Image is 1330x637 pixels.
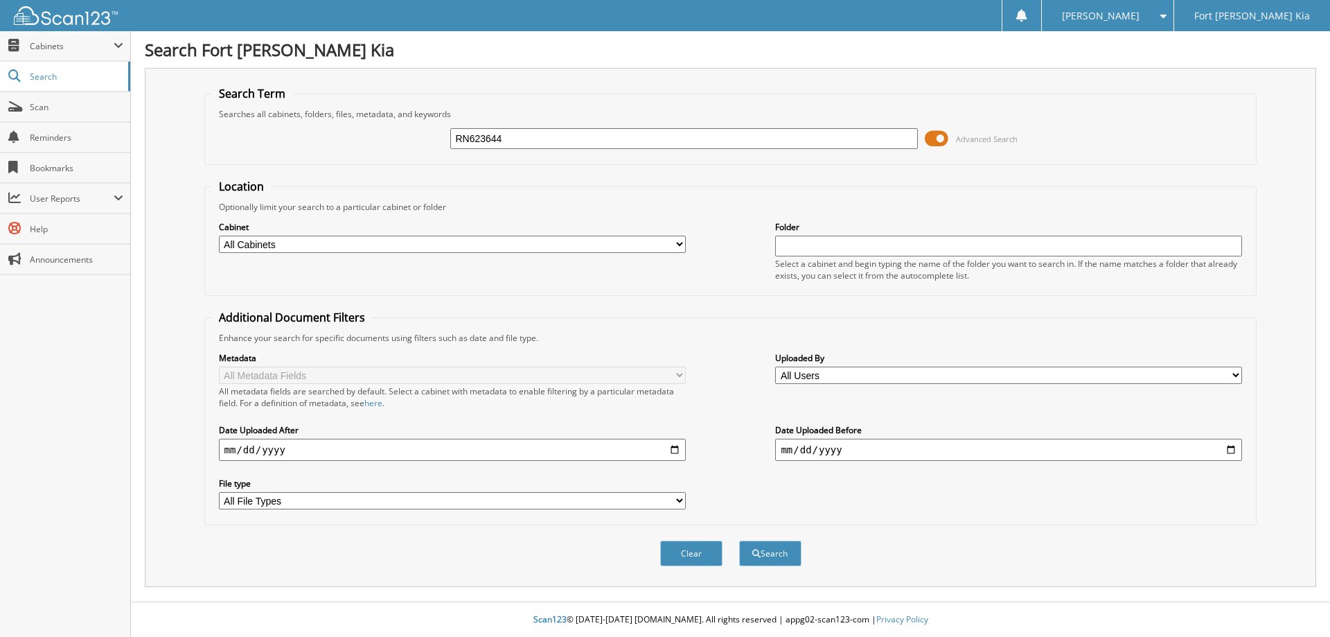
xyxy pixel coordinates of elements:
span: Scan [30,101,123,113]
legend: Search Term [212,86,292,101]
legend: Additional Document Filters [212,310,372,325]
input: start [219,439,686,461]
img: scan123-logo-white.svg [14,6,118,25]
span: Reminders [30,132,123,143]
a: here [364,397,382,409]
span: User Reports [30,193,114,204]
div: Optionally limit your search to a particular cabinet or folder [212,201,1250,213]
legend: Location [212,179,271,194]
div: Searches all cabinets, folders, files, metadata, and keywords [212,108,1250,120]
iframe: Chat Widget [1261,570,1330,637]
div: © [DATE]-[DATE] [DOMAIN_NAME]. All rights reserved | appg02-scan123-com | [131,603,1330,637]
div: Enhance your search for specific documents using filters such as date and file type. [212,332,1250,344]
span: Advanced Search [956,134,1018,144]
div: Select a cabinet and begin typing the name of the folder you want to search in. If the name match... [775,258,1242,281]
span: Search [30,71,121,82]
input: end [775,439,1242,461]
h1: Search Fort [PERSON_NAME] Kia [145,38,1316,61]
span: Bookmarks [30,162,123,174]
label: Uploaded By [775,352,1242,364]
label: Date Uploaded Before [775,424,1242,436]
label: Folder [775,221,1242,233]
span: Cabinets [30,40,114,52]
span: Announcements [30,254,123,265]
a: Privacy Policy [876,613,928,625]
span: Scan123 [533,613,567,625]
label: Cabinet [219,221,686,233]
span: Fort [PERSON_NAME] Kia [1194,12,1310,20]
label: Date Uploaded After [219,424,686,436]
button: Search [739,541,801,566]
label: File type [219,478,686,489]
span: [PERSON_NAME] [1062,12,1140,20]
label: Metadata [219,352,686,364]
span: Help [30,223,123,235]
div: All metadata fields are searched by default. Select a cabinet with metadata to enable filtering b... [219,385,686,409]
button: Clear [660,541,722,566]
